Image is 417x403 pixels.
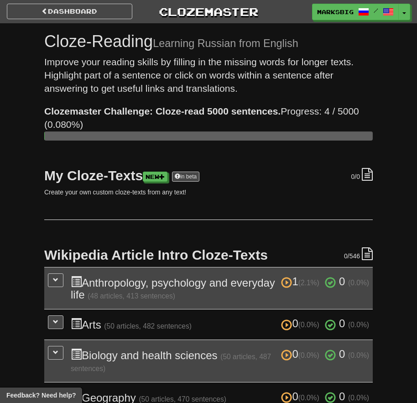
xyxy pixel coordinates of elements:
[348,279,369,287] small: (0.0%)
[312,4,399,20] a: marksbigwedding /
[339,348,345,360] span: 0
[44,55,373,95] p: Improve your reading skills by filling in the missing words for longer texts. Highlight part of a...
[281,348,322,360] span: 0
[44,168,373,183] h2: My Cloze-Texts
[44,106,281,116] strong: Clozemaster Challenge: Cloze-read 5000 sentences.
[281,275,322,288] span: 1
[348,394,369,402] small: (0.0%)
[71,318,369,331] h3: Arts
[298,351,319,359] small: (0.0%)
[298,394,319,402] small: (0.0%)
[139,395,226,403] small: (50 articles, 470 sentences)
[317,8,354,16] span: marksbigwedding
[143,172,167,182] a: New
[298,279,319,287] small: (2.1%)
[351,168,373,181] div: /0
[44,32,373,51] h1: Cloze-Reading
[153,37,298,49] small: Learning Russian from English
[348,321,369,329] small: (0.0%)
[298,321,319,329] small: (0.0%)
[6,391,76,400] span: Open feedback widget
[344,247,373,261] div: /546
[172,172,199,182] a: in beta
[44,106,359,130] span: Progress: 4 / 5000 (0.080%)
[71,276,369,301] h3: Anthropology, psychology and everyday life
[146,4,271,20] a: Clozemaster
[339,275,345,288] span: 0
[348,351,369,359] small: (0.0%)
[344,252,348,260] span: 0
[88,292,175,300] small: (48 articles, 413 sentences)
[44,188,373,197] p: Create your own custom cloze-texts from any text!
[339,317,345,330] span: 0
[71,348,369,374] h3: Biology and health sciences
[374,7,378,14] span: /
[281,390,322,403] span: 0
[339,390,345,403] span: 0
[104,322,192,330] small: (50 articles, 482 sentences)
[351,173,355,180] span: 0
[44,247,373,262] h2: Wikipedia Article Intro Cloze-Texts
[7,4,132,19] a: Dashboard
[281,317,322,330] span: 0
